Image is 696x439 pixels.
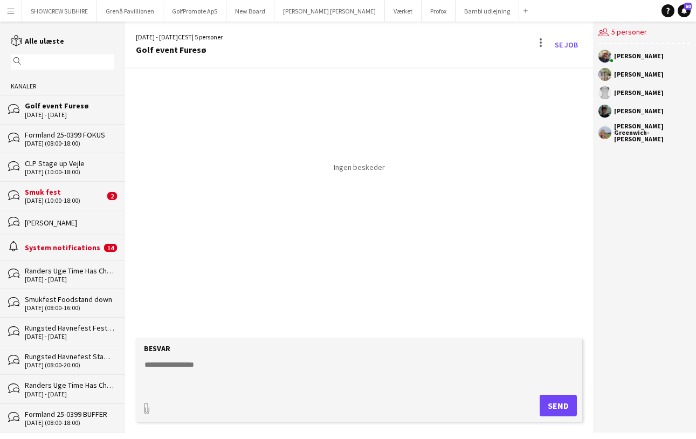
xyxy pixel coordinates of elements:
span: CEST [178,33,192,41]
div: 5 personer [598,22,691,44]
div: [PERSON_NAME] [614,71,664,78]
div: Golf event Furesø [25,101,114,111]
a: Se Job [550,36,582,53]
div: [DATE] (08:00-20:00) [25,361,114,369]
div: CLP Stage up Vejle [25,159,114,168]
div: [DATE] - [DATE] | 5 personer [136,32,223,42]
p: Ingen beskeder [334,162,385,172]
div: [PERSON_NAME] [614,90,664,96]
span: 14 [104,244,117,252]
div: [DATE] (08:00-18:00) [25,419,114,427]
div: [PERSON_NAME] Greenwich-[PERSON_NAME] [614,123,691,142]
button: Grenå Pavillionen [97,1,163,22]
div: [DATE] (10:00-18:00) [25,168,114,176]
span: 2 [107,192,117,200]
div: Rungsted Havnefest Stage build [25,352,114,361]
div: Formland 25-0399 FOKUS [25,130,114,140]
div: [PERSON_NAME] [25,218,114,228]
button: GolfPromote ApS [163,1,226,22]
button: Send [540,395,577,416]
button: SHOWCREW SUBHIRE [22,1,97,22]
div: Randers Uge Time Has Changed [25,380,114,390]
button: Værket [385,1,422,22]
div: [PERSON_NAME] [614,53,664,59]
div: Rungsted Havnefest Festival Hands [25,323,114,333]
div: Smukfest Foodstand down [25,294,114,304]
div: Randers Uge Time Has Changed [25,266,114,276]
div: System notifications [25,243,101,252]
a: 60 [678,4,691,17]
div: [DATE] (08:00-18:00) [25,140,114,147]
button: Bambi udlejning [456,1,519,22]
label: Besvar [144,344,170,353]
div: [PERSON_NAME] [614,108,664,114]
div: [DATE] - [DATE] [25,276,114,283]
div: Smuk fest [25,187,105,197]
div: [DATE] - [DATE] [25,390,114,398]
a: Alle ulæste [11,36,64,46]
div: Formland 25-0399 BUFFER [25,409,114,419]
div: [DATE] - [DATE] [25,111,114,119]
div: Golf event Furesø [136,45,223,54]
button: [PERSON_NAME] [PERSON_NAME] [274,1,385,22]
span: 60 [684,3,692,10]
div: [DATE] (10:00-18:00) [25,197,105,204]
button: Profox [422,1,456,22]
div: [DATE] (08:00-16:00) [25,304,114,312]
button: New Board [226,1,274,22]
div: [DATE] - [DATE] [25,333,114,340]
